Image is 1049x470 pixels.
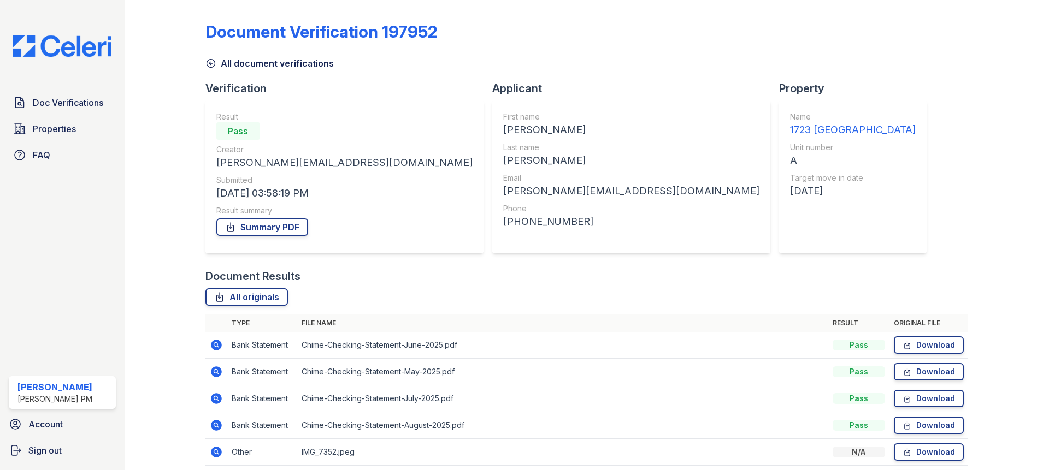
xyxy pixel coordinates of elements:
[4,413,120,435] a: Account
[779,81,935,96] div: Property
[503,203,759,214] div: Phone
[503,122,759,138] div: [PERSON_NAME]
[790,122,916,138] div: 1723 [GEOGRAPHIC_DATA]
[297,439,828,466] td: IMG_7352.jpeg
[894,390,964,407] a: Download
[205,57,334,70] a: All document verifications
[503,142,759,153] div: Last name
[216,144,473,155] div: Creator
[894,443,964,461] a: Download
[28,418,63,431] span: Account
[17,394,92,404] div: [PERSON_NAME] PM
[790,153,916,168] div: A
[297,314,828,332] th: File name
[216,205,473,216] div: Result summary
[833,393,885,404] div: Pass
[503,153,759,168] div: [PERSON_NAME]
[227,385,297,412] td: Bank Statement
[894,363,964,380] a: Download
[894,417,964,434] a: Download
[216,155,473,170] div: [PERSON_NAME][EMAIL_ADDRESS][DOMAIN_NAME]
[216,111,473,122] div: Result
[503,172,759,183] div: Email
[503,214,759,229] div: [PHONE_NUMBER]
[4,35,120,57] img: CE_Logo_Blue-a8612792a0a2168367f1c8372b55b34899dd931a85d93a1a3d3e32e68fde9ad4.png
[227,439,297,466] td: Other
[297,359,828,385] td: Chime-Checking-Statement-May-2025.pdf
[790,142,916,153] div: Unit number
[828,314,889,332] th: Result
[4,439,120,461] a: Sign out
[227,412,297,439] td: Bank Statement
[17,380,92,394] div: [PERSON_NAME]
[790,111,916,138] a: Name 1723 [GEOGRAPHIC_DATA]
[205,81,492,96] div: Verification
[28,444,62,457] span: Sign out
[227,314,297,332] th: Type
[503,183,759,199] div: [PERSON_NAME][EMAIL_ADDRESS][DOMAIN_NAME]
[216,218,308,236] a: Summary PDF
[894,336,964,354] a: Download
[297,412,828,439] td: Chime-Checking-Statement-August-2025.pdf
[889,314,968,332] th: Original file
[227,359,297,385] td: Bank Statement
[205,269,300,284] div: Document Results
[833,447,885,457] div: N/A
[297,332,828,359] td: Chime-Checking-Statement-June-2025.pdf
[216,186,473,201] div: [DATE] 03:58:19 PM
[833,420,885,431] div: Pass
[33,148,50,162] span: FAQ
[33,122,76,135] span: Properties
[216,122,260,140] div: Pass
[492,81,779,96] div: Applicant
[790,172,916,183] div: Target move in date
[790,183,916,199] div: [DATE]
[297,385,828,412] td: Chime-Checking-Statement-July-2025.pdf
[33,96,103,109] span: Doc Verifications
[833,340,885,350] div: Pass
[227,332,297,359] td: Bank Statement
[833,366,885,377] div: Pass
[9,118,116,140] a: Properties
[790,111,916,122] div: Name
[9,92,116,114] a: Doc Verifications
[503,111,759,122] div: First name
[216,175,473,186] div: Submitted
[205,288,288,306] a: All originals
[9,144,116,166] a: FAQ
[205,22,438,41] div: Document Verification 197952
